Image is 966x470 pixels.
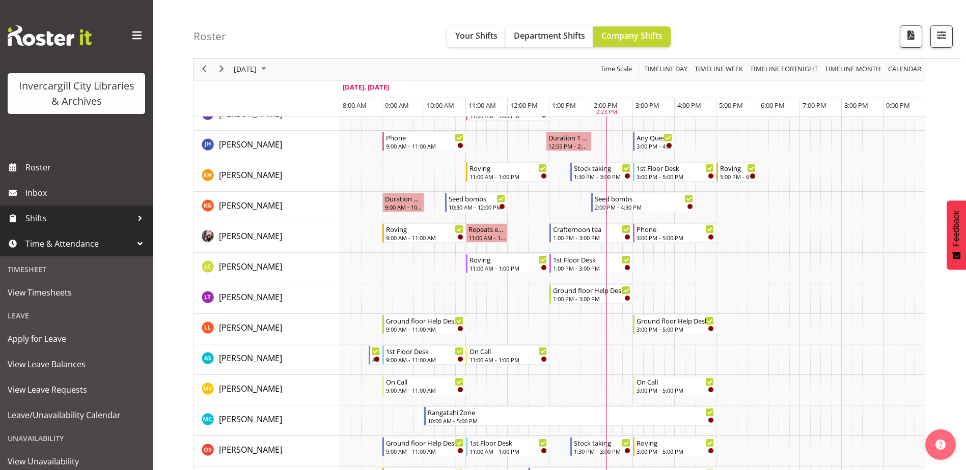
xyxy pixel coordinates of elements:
[637,386,714,394] div: 3:00 PM - 5:00 PM
[8,454,145,469] span: View Unavailability
[466,437,549,456] div: Olivia Stanley"s event - 1st Floor Desk Begin From Thursday, September 25, 2025 at 11:00:00 AM GM...
[219,260,282,273] a: [PERSON_NAME]
[470,447,547,455] div: 11:00 AM - 1:00 PM
[213,58,230,80] div: next period
[633,162,716,182] div: Kaela Harley"s event - 1st Floor Desk Begin From Thursday, September 25, 2025 at 3:00:00 PM GMT+1...
[3,377,150,402] a: View Leave Requests
[466,162,549,182] div: Kaela Harley"s event - Roving Begin From Thursday, September 25, 2025 at 11:00:00 AM GMT+12:00 En...
[720,163,756,173] div: Roving
[219,139,282,150] span: [PERSON_NAME]
[761,101,785,110] span: 6:00 PM
[194,436,340,466] td: Olivia Stanley resource
[386,315,463,326] div: Ground floor Help Desk
[8,331,145,346] span: Apply for Leave
[219,138,282,151] a: [PERSON_NAME]
[455,30,498,41] span: Your Shifts
[633,315,716,334] div: Lynette Lockett"s event - Ground floor Help Desk Begin From Thursday, September 25, 2025 at 3:00:...
[468,233,505,242] div: 11:00 AM - 12:00 PM
[591,193,696,212] div: Katie Greene"s event - Seed bombs Begin From Thursday, September 25, 2025 at 2:00:00 PM GMT+12:00...
[194,375,340,405] td: Marion van Voornveld resource
[844,101,868,110] span: 8:00 PM
[470,163,547,173] div: Roving
[553,254,630,265] div: 1st Floor Desk
[952,211,961,246] span: Feedback
[947,200,966,270] button: Feedback - Show survey
[633,132,675,151] div: Jillian Hunter"s event - Any Questions Begin From Thursday, September 25, 2025 at 3:00:00 PM GMT+...
[470,172,547,181] div: 11:00 AM - 1:00 PM
[596,108,617,117] div: 2:23 PM
[548,142,589,150] div: 12:55 PM - 2:01 PM
[386,346,463,356] div: 1st Floor Desk
[599,63,633,76] span: Time Scale
[194,314,340,344] td: Lynette Lockett resource
[823,63,883,76] button: Timeline Month
[445,193,508,212] div: Katie Greene"s event - Seed bombs Begin From Thursday, September 25, 2025 at 10:30:00 AM GMT+12:0...
[382,223,466,243] div: Keyu Chen"s event - Roving Begin From Thursday, September 25, 2025 at 9:00:00 AM GMT+12:00 Ends A...
[386,447,463,455] div: 9:00 AM - 11:00 AM
[219,383,282,394] span: [PERSON_NAME]
[382,345,466,365] div: Mandy Stenton"s event - 1st Floor Desk Begin From Thursday, September 25, 2025 at 9:00:00 AM GMT+...
[468,224,505,234] div: Repeats every [DATE] - [PERSON_NAME]
[643,63,689,76] button: Timeline Day
[637,325,714,333] div: 3:00 PM - 5:00 PM
[386,386,463,394] div: 9:00 AM - 11:00 AM
[694,63,744,76] span: Timeline Week
[466,254,549,273] div: Linda Cooper"s event - Roving Begin From Thursday, September 25, 2025 at 11:00:00 AM GMT+12:00 En...
[510,101,538,110] span: 12:00 PM
[219,108,282,120] span: [PERSON_NAME]
[574,163,630,173] div: Stock taking
[574,172,630,181] div: 1:30 PM - 3:00 PM
[382,376,466,395] div: Marion van Voornveld"s event - On Call Begin From Thursday, September 25, 2025 at 9:00:00 AM GMT+...
[386,132,463,142] div: Phone
[230,58,272,80] div: September 25, 2025
[595,203,693,211] div: 2:00 PM - 4:30 PM
[382,193,424,212] div: Katie Greene"s event - Duration 1 hours - Katie Greene Begin From Thursday, September 25, 2025 at...
[633,223,716,243] div: Keyu Chen"s event - Phone Begin From Thursday, September 25, 2025 at 3:00:00 PM GMT+12:00 Ends At...
[803,101,826,110] span: 7:00 PM
[637,224,714,234] div: Phone
[18,78,135,109] div: Invercargill City Libraries & Archives
[25,185,148,200] span: Inbox
[470,264,547,272] div: 11:00 AM - 1:00 PM
[386,142,463,150] div: 9:00 AM - 11:00 AM
[219,291,282,303] a: [PERSON_NAME]
[8,25,92,46] img: Rosterit website logo
[194,31,226,42] h4: Roster
[637,132,672,142] div: Any Questions
[553,285,630,295] div: Ground floor Help Desk
[693,63,745,76] button: Timeline Week
[637,437,714,448] div: Roving
[219,321,282,334] a: [PERSON_NAME]
[633,437,716,456] div: Olivia Stanley"s event - Roving Begin From Thursday, September 25, 2025 at 3:00:00 PM GMT+12:00 E...
[386,437,463,448] div: Ground floor Help Desk
[8,407,145,423] span: Leave/Unavailability Calendar
[219,169,282,181] span: [PERSON_NAME]
[3,351,150,377] a: View Leave Balances
[219,230,282,242] a: [PERSON_NAME]
[8,285,145,300] span: View Timesheets
[194,161,340,192] td: Kaela Harley resource
[369,345,382,365] div: Mandy Stenton"s event - Newspapers Begin From Thursday, September 25, 2025 at 8:40:00 AM GMT+12:0...
[601,30,663,41] span: Company Shifts
[219,322,282,333] span: [PERSON_NAME]
[643,63,688,76] span: Timeline Day
[720,172,756,181] div: 5:00 PM - 6:00 PM
[3,428,150,449] div: Unavailability
[3,402,150,428] a: Leave/Unavailability Calendar
[428,407,714,417] div: Rangatahi Zone
[385,101,409,110] span: 9:00 AM
[382,132,466,151] div: Jillian Hunter"s event - Phone Begin From Thursday, September 25, 2025 at 9:00:00 AM GMT+12:00 En...
[219,413,282,425] a: [PERSON_NAME]
[219,291,282,303] span: [PERSON_NAME]
[637,163,714,173] div: 1st Floor Desk
[385,203,422,211] div: 9:00 AM - 10:00 AM
[194,222,340,253] td: Keyu Chen resource
[449,193,505,203] div: Seed bombs
[935,439,946,450] img: help-xxl-2.png
[637,233,714,242] div: 3:00 PM - 5:00 PM
[428,417,714,425] div: 10:00 AM - 5:00 PM
[549,223,633,243] div: Keyu Chen"s event - Crafternoon tea Begin From Thursday, September 25, 2025 at 1:00:00 PM GMT+12:...
[219,169,282,181] a: [PERSON_NAME]
[3,326,150,351] a: Apply for Leave
[593,26,671,47] button: Company Shifts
